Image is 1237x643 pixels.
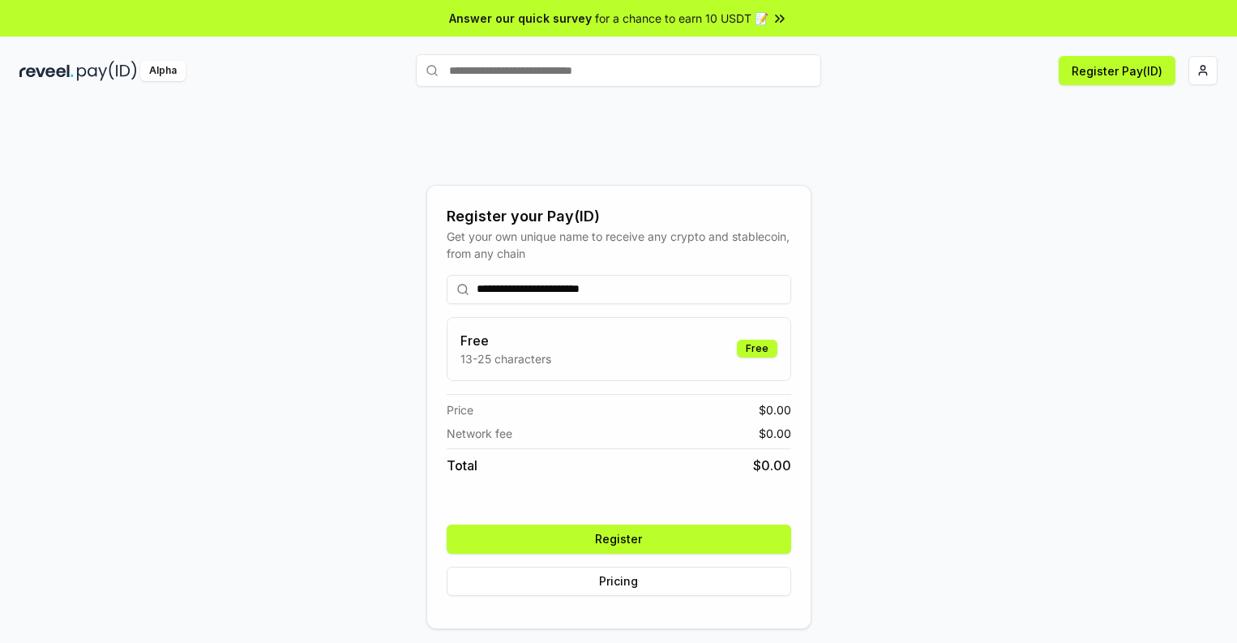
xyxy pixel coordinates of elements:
[447,456,477,475] span: Total
[737,340,777,358] div: Free
[1059,56,1175,85] button: Register Pay(ID)
[447,425,512,442] span: Network fee
[447,525,791,554] button: Register
[447,567,791,596] button: Pricing
[140,61,186,81] div: Alpha
[447,205,791,228] div: Register your Pay(ID)
[759,425,791,442] span: $ 0.00
[447,401,473,418] span: Price
[460,350,551,367] p: 13-25 characters
[19,61,74,81] img: reveel_dark
[449,10,592,27] span: Answer our quick survey
[759,401,791,418] span: $ 0.00
[460,331,551,350] h3: Free
[753,456,791,475] span: $ 0.00
[595,10,768,27] span: for a chance to earn 10 USDT 📝
[447,228,791,262] div: Get your own unique name to receive any crypto and stablecoin, from any chain
[77,61,137,81] img: pay_id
